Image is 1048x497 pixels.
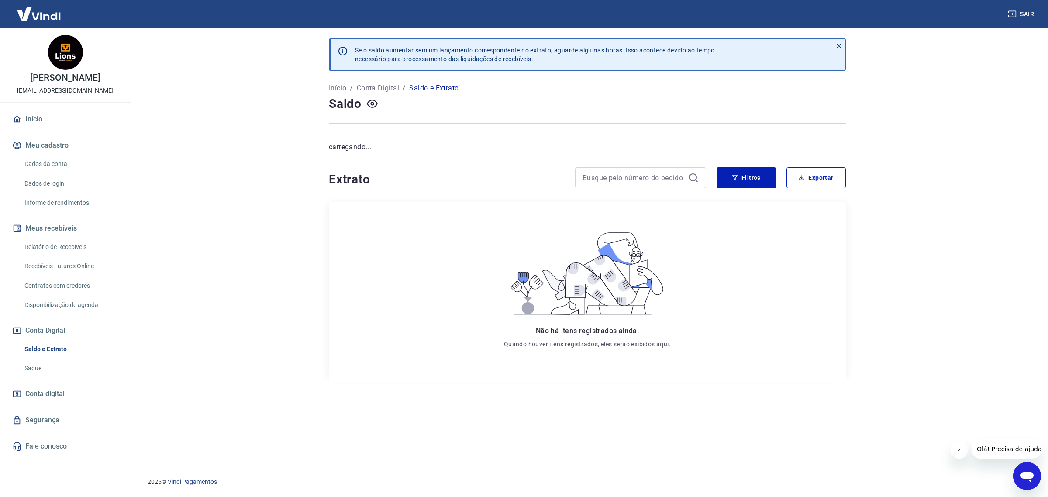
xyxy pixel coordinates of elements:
a: Fale conosco [10,437,120,456]
iframe: Botão para abrir a janela de mensagens [1013,462,1041,490]
a: Conta digital [10,384,120,404]
a: Disponibilização de agenda [21,296,120,314]
a: Início [329,83,346,93]
span: Olá! Precisa de ajuda? [5,6,73,13]
span: Não há itens registrados ainda. [536,327,639,335]
a: Segurança [10,411,120,430]
a: Informe de rendimentos [21,194,120,212]
button: Meu cadastro [10,136,120,155]
iframe: Mensagem da empresa [972,439,1041,459]
h4: Saldo [329,95,362,113]
a: Saldo e Extrato [21,340,120,358]
a: Saque [21,359,120,377]
p: Quando houver itens registrados, eles serão exibidos aqui. [504,340,671,349]
a: Recebíveis Futuros Online [21,257,120,275]
img: a475efd5-89c8-41f5-9567-a11a754dd78d.jpeg [48,35,83,70]
button: Sair [1006,6,1038,22]
input: Busque pelo número do pedido [583,171,685,184]
span: Conta digital [25,388,65,400]
button: Filtros [717,167,776,188]
a: Início [10,110,120,129]
a: Dados da conta [21,155,120,173]
a: Conta Digital [357,83,399,93]
a: Vindi Pagamentos [168,478,217,485]
h4: Extrato [329,171,565,188]
p: Se o saldo aumentar sem um lançamento correspondente no extrato, aguarde algumas horas. Isso acon... [355,46,715,63]
p: Saldo e Extrato [409,83,458,93]
a: Dados de login [21,175,120,193]
button: Exportar [786,167,846,188]
p: [EMAIL_ADDRESS][DOMAIN_NAME] [17,86,114,95]
button: Meus recebíveis [10,219,120,238]
p: [PERSON_NAME] [30,73,100,83]
p: / [403,83,406,93]
button: Conta Digital [10,321,120,340]
p: carregando... [329,142,846,152]
p: 2025 © [148,477,1027,487]
img: Vindi [10,0,67,27]
p: / [350,83,353,93]
a: Contratos com credores [21,277,120,295]
a: Relatório de Recebíveis [21,238,120,256]
iframe: Fechar mensagem [951,441,968,459]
